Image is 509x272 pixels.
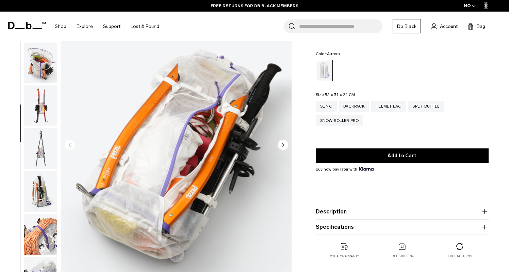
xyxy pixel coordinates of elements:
a: Aurora [316,60,333,81]
a: Helmet Bag [371,101,406,112]
a: FREE RETURNS FOR DB BLACK MEMBERS [211,3,298,9]
span: Aurora [327,51,340,56]
img: Weigh_Lighter_Backpack_25L_11.png [24,214,57,255]
a: Db Black [393,19,421,33]
a: Sling [316,101,337,112]
p: 2 year warranty [330,254,359,259]
button: Bag [468,22,485,30]
a: Lost & Found [131,14,159,38]
span: Buy now pay later with [316,166,374,172]
span: Account [440,23,458,30]
a: Account [431,22,458,30]
p: Free returns [448,254,472,259]
span: Bag [477,23,485,30]
button: Specifications [316,223,489,231]
a: Explore [77,14,93,38]
button: Weigh_Lighter_Backpack_25L_7.png [24,42,58,84]
legend: Size: [316,93,355,97]
button: Previous slide [65,140,75,151]
button: Weigh_Lighter_Backpack_25L_11.png [24,213,58,255]
img: Weigh_Lighter_Backpack_25L_7.png [24,43,57,83]
span: 52 x 31 x 21 CM [325,92,355,97]
p: Free shipping [390,254,414,258]
nav: Main Navigation [50,12,164,41]
button: Description [316,208,489,216]
a: Backpack [339,101,369,112]
button: Weigh_Lighter_Backpack_25L_10.png [24,171,58,212]
button: Next slide [278,140,288,151]
a: Shop [55,14,66,38]
a: Split Duffel [408,101,444,112]
img: Weigh_Lighter_Backpack_25L_9.png [24,128,57,169]
a: Support [103,14,120,38]
a: Snow Roller Pro [316,115,363,126]
button: Weigh_Lighter_Backpack_25L_9.png [24,128,58,170]
legend: Color: [316,52,340,56]
button: Weigh_Lighter_Backpack_25L_8.png [24,85,58,127]
button: Add to Cart [316,148,489,163]
img: {"height" => 20, "alt" => "Klarna"} [359,167,374,171]
img: Weigh_Lighter_Backpack_25L_8.png [24,85,57,126]
img: Weigh_Lighter_Backpack_25L_10.png [24,171,57,212]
